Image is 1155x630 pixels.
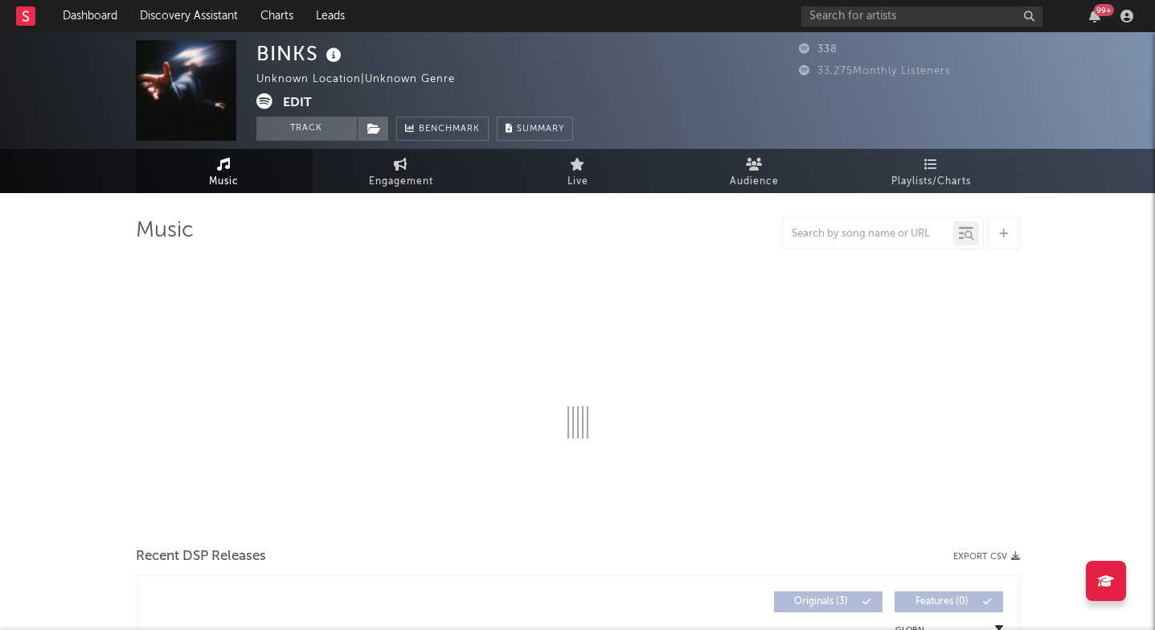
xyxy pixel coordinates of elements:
[891,172,971,191] span: Playlists/Charts
[419,120,480,139] span: Benchmark
[905,597,979,607] span: Features ( 0 )
[209,172,239,191] span: Music
[799,44,838,55] span: 338
[666,149,843,193] a: Audience
[136,547,266,566] span: Recent DSP Releases
[784,597,858,607] span: Originals ( 3 )
[1094,4,1114,16] div: 99 +
[1089,10,1100,23] button: 99+
[283,93,312,113] button: Edit
[396,117,489,141] a: Benchmark
[774,591,883,612] button: Originals(3)
[953,552,1020,562] button: Export CSV
[313,149,489,193] a: Engagement
[843,149,1020,193] a: Playlists/Charts
[895,591,1003,612] button: Features(0)
[784,228,953,241] input: Search by song name or URL
[256,40,346,67] div: BINKS
[256,70,473,89] div: Unknown Location | Unknown Genre
[567,172,588,191] span: Live
[369,172,433,191] span: Engagement
[799,66,951,76] span: 33,275 Monthly Listeners
[136,149,313,193] a: Music
[497,117,573,141] button: Summary
[517,125,564,134] span: Summary
[801,6,1042,27] input: Search for artists
[256,117,357,141] button: Track
[730,172,779,191] span: Audience
[489,149,666,193] a: Live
